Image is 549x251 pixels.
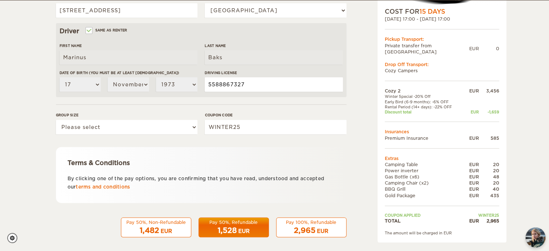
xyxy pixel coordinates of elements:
[479,192,499,198] div: 435
[385,42,469,55] td: Private transfer from [GEOGRAPHIC_DATA]
[56,112,197,118] label: Group size
[203,219,264,225] div: Pay 50%, Refundable
[464,161,479,167] div: EUR
[385,16,499,22] div: [DATE] 17:00 - [DATE] 17:00
[479,88,499,94] div: 3,456
[218,226,237,235] span: 1,528
[140,226,159,235] span: 1,482
[385,192,464,198] td: Gold Package
[7,233,22,243] a: Cookie settings
[205,112,346,118] label: Coupon code
[199,217,269,238] button: Pay 50%, Refundable 1,528 EUR
[464,135,479,141] div: EUR
[385,180,464,186] td: Camping Chair (x2)
[464,180,479,186] div: EUR
[479,109,499,114] div: -1,659
[479,186,499,192] div: 40
[464,186,479,192] div: EUR
[205,50,343,65] input: e.g. Smith
[60,70,197,75] label: Date of birth (You must be at least [DEMOGRAPHIC_DATA])
[385,135,464,141] td: Premium Insurance
[479,180,499,186] div: 20
[60,50,197,65] input: e.g. William
[294,226,315,235] span: 2,965
[479,46,499,52] div: 0
[479,174,499,180] div: 48
[479,167,499,173] div: 20
[60,43,197,48] label: First Name
[76,184,130,190] a: terms and conditions
[317,228,328,235] div: EUR
[464,174,479,180] div: EUR
[526,228,545,247] button: chat-button
[205,43,343,48] label: Last Name
[464,212,499,217] td: WINTER25
[385,94,464,99] td: Winter Special -20% Off
[464,167,479,173] div: EUR
[385,129,499,135] td: Insurances
[526,228,545,247] img: Freyja at Cozy Campers
[86,29,91,34] input: Same as renter
[60,27,343,35] div: Driver
[276,217,347,238] button: Pay 100%, Refundable 2,965 EUR
[385,104,464,109] td: Rental Period (14+ days): -22% OFF
[469,46,479,52] div: EUR
[385,67,499,73] td: Cozy Campers
[67,174,335,191] p: By clicking one of the pay options, you are confirming that you have read, understood and accepte...
[205,77,343,92] input: e.g. 14789654B
[121,217,191,238] button: Pay 50%, Non-Refundable 1,482 EUR
[385,99,464,104] td: Early Bird (6-9 months): -6% OFF
[385,212,464,217] td: Coupon applied
[385,36,499,42] div: Pickup Transport:
[464,217,479,224] div: EUR
[385,155,499,161] td: Extras
[86,27,127,34] label: Same as renter
[385,7,499,16] div: COST FOR
[464,109,479,114] div: EUR
[67,159,335,167] div: Terms & Conditions
[464,192,479,198] div: EUR
[479,217,499,224] div: 2,965
[385,161,464,167] td: Camping Table
[385,88,464,94] td: Cozy 2
[419,8,445,15] span: 15 Days
[385,217,464,224] td: TOTAL
[385,167,464,173] td: Power inverter
[479,135,499,141] div: 585
[238,228,250,235] div: EUR
[161,228,172,235] div: EUR
[385,230,499,235] div: The amount will be charged in EUR
[126,219,187,225] div: Pay 50%, Non-Refundable
[479,161,499,167] div: 20
[385,186,464,192] td: BBQ Grill
[385,61,499,67] div: Drop Off Transport:
[205,70,343,75] label: Driving License
[385,109,464,114] td: Discount total
[464,88,479,94] div: EUR
[385,174,464,180] td: Gas Bottle (x6)
[56,3,197,18] input: e.g. Street, City, Zip Code
[281,219,342,225] div: Pay 100%, Refundable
